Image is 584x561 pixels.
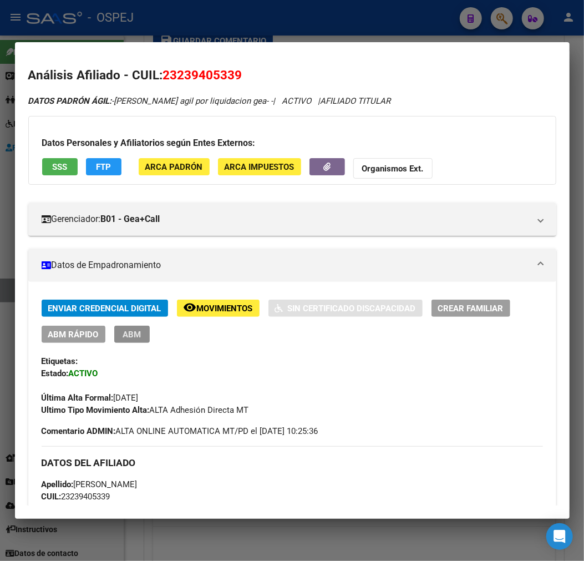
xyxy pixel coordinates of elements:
[28,203,556,236] mat-expansion-panel-header: Gerenciador:B01 - Gea+Call
[163,68,242,82] span: 23239405339
[123,330,141,340] span: ABM
[42,259,530,272] mat-panel-title: Datos de Empadronamiento
[546,523,573,550] div: Open Intercom Messenger
[362,164,424,174] strong: Organismos Ext.
[321,96,391,106] span: AFILIADO TITULAR
[28,96,112,106] strong: DATOS PADRÓN ÁGIL:
[28,96,273,106] span: -[PERSON_NAME] agil por liquidacion gea- -
[438,304,504,314] span: Crear Familiar
[42,504,86,514] strong: Documento:
[42,213,530,226] mat-panel-title: Gerenciador:
[288,304,416,314] span: Sin Certificado Discapacidad
[42,300,168,317] button: Enviar Credencial Digital
[268,300,423,317] button: Sin Certificado Discapacidad
[42,393,139,403] span: [DATE]
[42,326,105,343] button: ABM Rápido
[96,162,111,172] span: FTP
[101,213,160,226] strong: B01 - Gea+Call
[42,137,542,150] h3: Datos Personales y Afiliatorios según Entes Externos:
[42,492,110,502] span: 23239405339
[42,393,114,403] strong: Última Alta Formal:
[145,162,203,172] span: ARCA Padrón
[42,504,220,514] span: DU - DOCUMENTO UNICO 23940533
[184,301,197,314] mat-icon: remove_red_eye
[48,304,161,314] span: Enviar Credencial Digital
[42,457,543,469] h3: DATOS DEL AFILIADO
[69,368,98,378] strong: ACTIVO
[42,356,78,366] strong: Etiquetas:
[28,66,556,85] h2: Análisis Afiliado - CUIL:
[431,300,510,317] button: Crear Familiar
[42,479,138,489] span: [PERSON_NAME]
[48,330,99,340] span: ABM Rápido
[86,158,121,175] button: FTP
[225,162,294,172] span: ARCA Impuestos
[177,300,260,317] button: Movimientos
[28,96,391,106] i: | ACTIVO |
[139,158,210,175] button: ARCA Padrón
[218,158,301,175] button: ARCA Impuestos
[42,479,74,489] strong: Apellido:
[42,405,150,415] strong: Ultimo Tipo Movimiento Alta:
[28,249,556,282] mat-expansion-panel-header: Datos de Empadronamiento
[52,162,67,172] span: SSS
[353,158,433,179] button: Organismos Ext.
[197,304,253,314] span: Movimientos
[42,425,318,437] span: ALTA ONLINE AUTOMATICA MT/PD el [DATE] 10:25:36
[42,368,69,378] strong: Estado:
[42,158,78,175] button: SSS
[114,326,150,343] button: ABM
[42,405,249,415] span: ALTA Adhesión Directa MT
[42,492,62,502] strong: CUIL:
[42,426,116,436] strong: Comentario ADMIN:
